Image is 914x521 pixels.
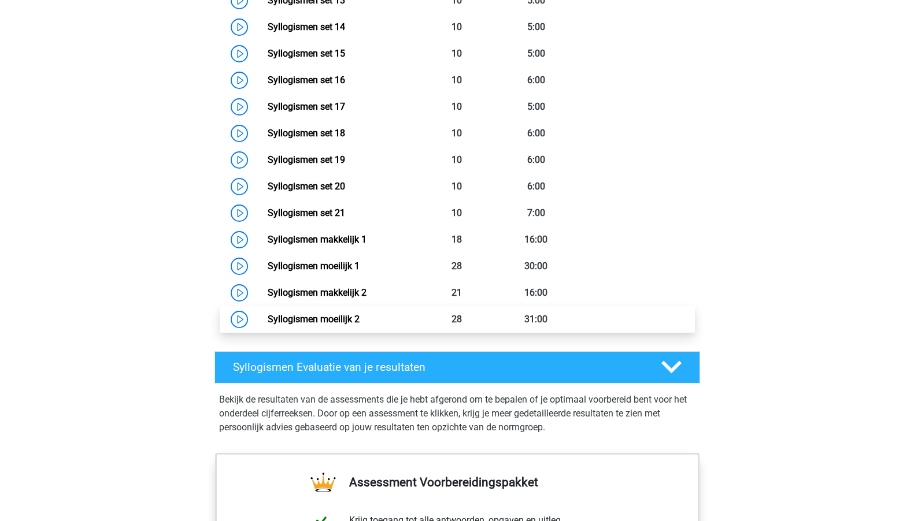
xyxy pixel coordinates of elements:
a: Syllogismen makkelijk 1 [268,234,367,245]
a: Syllogismen set 21 [268,207,345,218]
a: Syllogismen makkelijk 2 [268,287,367,298]
a: Syllogismen set 19 [268,154,345,165]
a: Syllogismen set 14 [268,21,345,32]
p: Bekijk de resultaten van de assessments die je hebt afgerond om te bepalen of je optimaal voorber... [219,393,695,434]
a: Syllogismen set 16 [268,75,345,85]
a: Syllogismen set 15 [268,48,345,59]
a: Syllogismen Evaluatie van je resultaten [210,351,705,384]
a: Syllogismen moeilijk 2 [268,314,360,325]
a: Syllogismen set 20 [268,181,345,192]
a: Syllogismen set 17 [268,101,345,112]
h4: Syllogismen Evaluatie van je resultaten [233,360,643,374]
a: Syllogismen set 18 [268,128,345,139]
a: Syllogismen moeilijk 1 [268,260,360,271]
